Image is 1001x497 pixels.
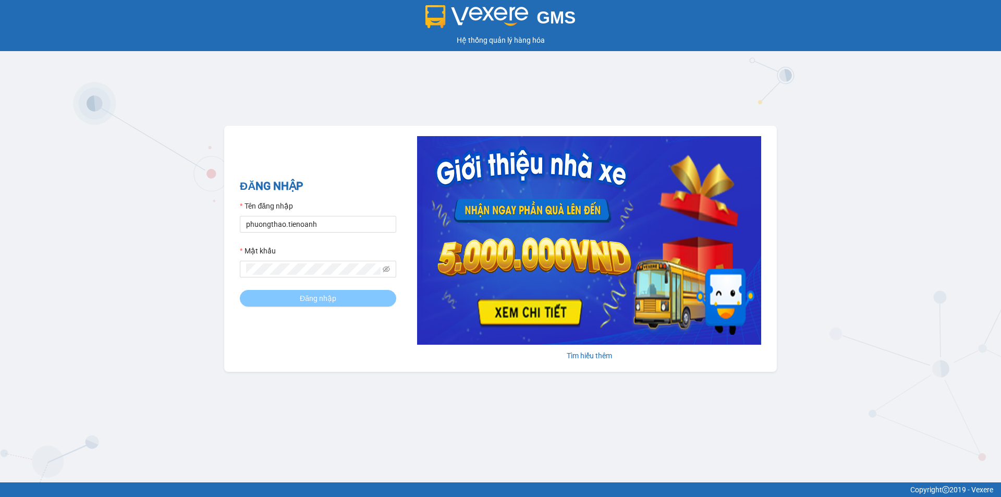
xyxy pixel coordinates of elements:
[942,486,949,493] span: copyright
[417,350,761,361] div: Tìm hiểu thêm
[3,34,998,46] div: Hệ thống quản lý hàng hóa
[425,16,576,24] a: GMS
[240,216,396,233] input: Tên đăng nhập
[383,265,390,273] span: eye-invisible
[425,5,529,28] img: logo 2
[240,245,276,257] label: Mật khẩu
[240,178,396,195] h2: ĐĂNG NHẬP
[246,263,381,275] input: Mật khẩu
[300,293,336,304] span: Đăng nhập
[536,8,576,27] span: GMS
[8,484,993,495] div: Copyright 2019 - Vexere
[240,290,396,307] button: Đăng nhập
[417,136,761,345] img: banner-0
[240,200,293,212] label: Tên đăng nhập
